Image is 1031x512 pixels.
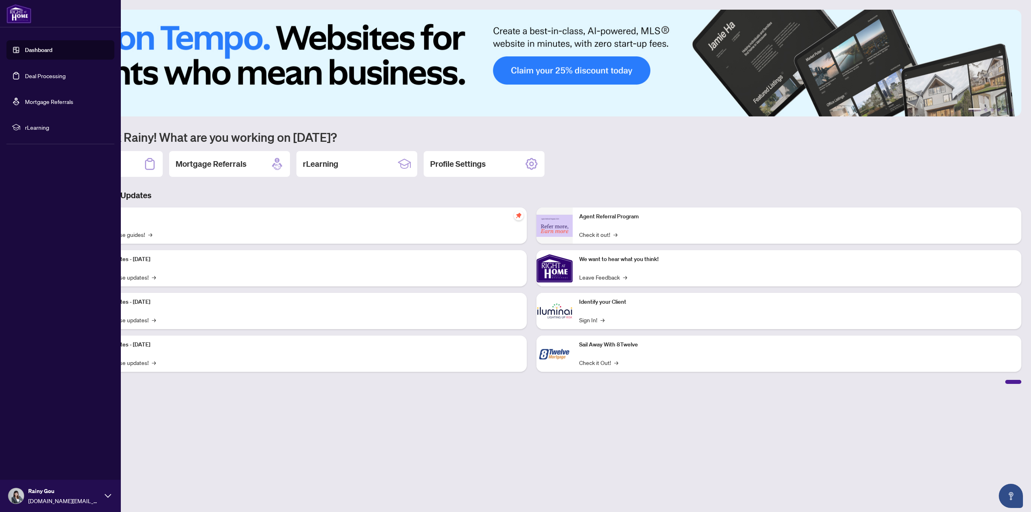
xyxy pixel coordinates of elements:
p: Identify your Client [579,298,1015,307]
h1: Welcome back Rainy! What are you working on [DATE]? [42,129,1021,145]
span: → [600,315,605,324]
p: Platform Updates - [DATE] [85,340,520,349]
a: Deal Processing [25,72,66,79]
a: Sign In!→ [579,315,605,324]
h3: Brokerage & Industry Updates [42,190,1021,201]
button: 1 [968,108,981,112]
a: Mortgage Referrals [25,98,73,105]
span: → [614,358,618,367]
span: Rainy Gou [28,487,101,495]
span: → [148,230,152,239]
img: Agent Referral Program [536,215,573,237]
img: logo [6,4,31,23]
button: 4 [997,108,1000,112]
p: Sail Away With 8Twelve [579,340,1015,349]
a: Check it out!→ [579,230,617,239]
p: Self-Help [85,212,520,221]
button: Open asap [999,484,1023,508]
p: Platform Updates - [DATE] [85,255,520,264]
p: We want to hear what you think! [579,255,1015,264]
span: → [152,358,156,367]
a: Leave Feedback→ [579,273,627,282]
a: Dashboard [25,46,52,54]
span: rLearning [25,123,109,132]
img: Sail Away With 8Twelve [536,336,573,372]
img: Profile Icon [8,488,24,504]
h2: Profile Settings [430,158,486,170]
button: 3 [991,108,994,112]
span: → [152,273,156,282]
span: → [152,315,156,324]
h2: Mortgage Referrals [176,158,246,170]
h2: rLearning [303,158,338,170]
span: → [623,273,627,282]
span: pushpin [514,211,524,220]
img: We want to hear what you think! [536,250,573,286]
span: [DOMAIN_NAME][EMAIL_ADDRESS][DOMAIN_NAME] [28,496,101,505]
button: 2 [984,108,988,112]
p: Agent Referral Program [579,212,1015,221]
button: 6 [1010,108,1013,112]
p: Platform Updates - [DATE] [85,298,520,307]
img: Slide 0 [42,10,1021,116]
button: 5 [1004,108,1007,112]
span: → [613,230,617,239]
a: Check it Out!→ [579,358,618,367]
img: Identify your Client [536,293,573,329]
